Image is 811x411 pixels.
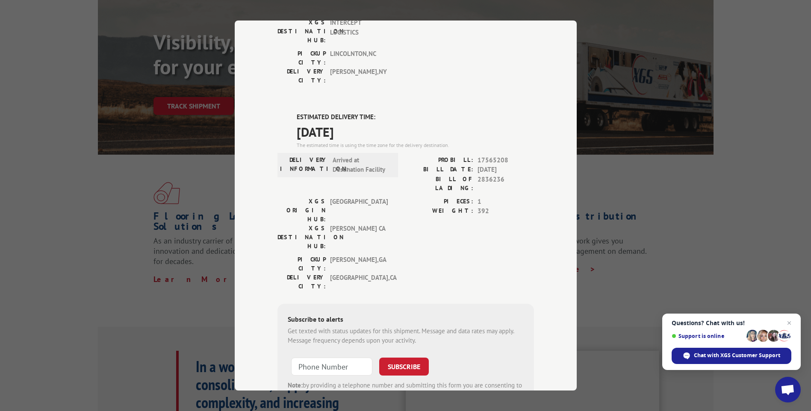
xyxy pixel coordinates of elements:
[775,377,801,402] a: Open chat
[330,224,388,251] span: [PERSON_NAME] CA
[288,314,524,326] div: Subscribe to alerts
[330,18,388,45] span: INTERCEPT LOGISTICS
[406,165,473,175] label: BILL DATE:
[277,273,326,291] label: DELIVERY CITY:
[280,156,328,175] label: DELIVERY INFORMATION:
[297,112,534,122] label: ESTIMATED DELIVERY TIME:
[330,273,388,291] span: [GEOGRAPHIC_DATA] , CA
[406,206,473,216] label: WEIGHT:
[478,197,534,207] span: 1
[672,348,791,364] span: Chat with XGS Customer Support
[406,197,473,207] label: PIECES:
[379,358,429,376] button: SUBSCRIBE
[288,381,524,410] div: by providing a telephone number and submitting this form you are consenting to be contacted by SM...
[330,49,388,67] span: LINCOLNTON , NC
[277,197,326,224] label: XGS ORIGIN HUB:
[333,156,390,175] span: Arrived at Destination Facility
[330,255,388,273] span: [PERSON_NAME] , GA
[291,358,372,376] input: Phone Number
[478,165,534,175] span: [DATE]
[297,141,534,149] div: The estimated time is using the time zone for the delivery destination.
[297,122,534,141] span: [DATE]
[406,156,473,165] label: PROBILL:
[330,197,388,224] span: [GEOGRAPHIC_DATA]
[406,175,473,193] label: BILL OF LADING:
[277,255,326,273] label: PICKUP CITY:
[277,49,326,67] label: PICKUP CITY:
[330,67,388,85] span: [PERSON_NAME] , NY
[478,206,534,216] span: 392
[694,352,780,359] span: Chat with XGS Customer Support
[672,333,743,339] span: Support is online
[277,67,326,85] label: DELIVERY CITY:
[288,326,524,346] div: Get texted with status updates for this shipment. Message and data rates may apply. Message frequ...
[672,320,791,326] span: Questions? Chat with us!
[277,18,326,45] label: XGS DESTINATION HUB:
[478,156,534,165] span: 17565208
[478,175,534,193] span: 2836236
[288,381,303,389] strong: Note:
[277,224,326,251] label: XGS DESTINATION HUB:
